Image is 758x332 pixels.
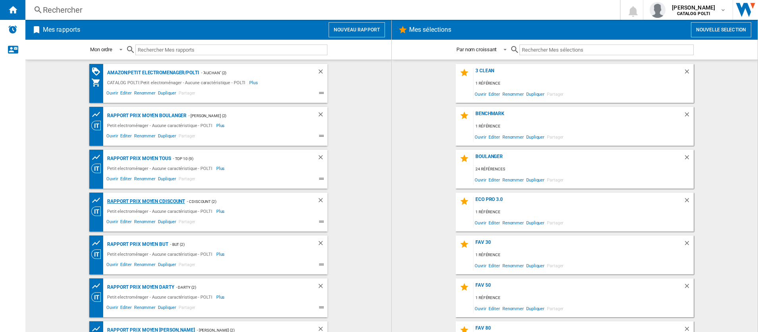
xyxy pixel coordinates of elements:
[473,131,487,142] span: Ouvrir
[473,293,694,303] div: 1 référence
[677,11,710,16] b: CATALOG POLTI
[501,303,525,314] span: Renommer
[650,2,666,18] img: profile.jpg
[249,78,259,87] span: Plus
[91,110,105,120] div: Tableau des prix des produits
[105,89,119,99] span: Ouvrir
[473,89,487,99] span: Ouvrir
[90,46,112,52] div: Mon ordre
[216,207,226,216] span: Plus
[525,303,546,314] span: Dupliquer
[119,218,133,228] span: Editer
[216,121,226,130] span: Plus
[487,174,501,185] span: Editer
[317,154,327,164] div: Supprimer
[177,132,196,142] span: Partager
[546,89,565,99] span: Partager
[43,4,599,15] div: Rechercher
[119,89,133,99] span: Editer
[525,174,546,185] span: Dupliquer
[133,261,157,270] span: Renommer
[105,121,216,130] div: Petit electroménager - Aucune caractéristique - POLTI
[473,197,683,207] div: Eco Pro 3.0
[317,197,327,207] div: Supprimer
[133,89,157,99] span: Renommer
[525,89,546,99] span: Dupliquer
[473,282,683,293] div: FAV 50
[501,217,525,228] span: Renommer
[177,304,196,313] span: Partager
[119,175,133,185] span: Editer
[91,67,105,77] div: Matrice PROMOTIONS
[672,4,715,12] span: [PERSON_NAME]
[329,22,385,37] button: Nouveau rapport
[185,197,301,207] div: - CDiscount (2)
[408,22,453,37] h2: Mes sélections
[487,303,501,314] span: Editer
[168,239,301,249] div: - BUT (2)
[216,164,226,173] span: Plus
[157,218,177,228] span: Dupliquer
[105,164,216,173] div: Petit electroménager - Aucune caractéristique - POLTI
[525,131,546,142] span: Dupliquer
[105,68,199,78] div: AMAZON:Petit electromenager/POLTI
[546,217,565,228] span: Partager
[119,132,133,142] span: Editer
[91,195,105,205] div: Tableau des prix des produits
[91,78,105,87] div: Mon assortiment
[91,152,105,162] div: Tableau des prix des produits
[487,260,501,271] span: Editer
[473,111,683,122] div: BENCHMARK
[199,68,301,78] div: - "Auchan" (2)
[105,78,249,87] div: CATALOG POLTI:Petit electroménager - Aucune caractéristique - POLTI
[41,22,82,37] h2: Mes rapports
[157,89,177,99] span: Dupliquer
[683,111,694,122] div: Supprimer
[317,111,327,121] div: Supprimer
[105,261,119,270] span: Ouvrir
[216,249,226,259] span: Plus
[135,44,327,55] input: Rechercher Mes rapports
[473,174,487,185] span: Ouvrir
[157,132,177,142] span: Dupliquer
[91,281,105,291] div: Tableau des prix des produits
[133,218,157,228] span: Renommer
[683,154,694,164] div: Supprimer
[519,44,694,55] input: Rechercher Mes sélections
[105,249,216,259] div: Petit electroménager - Aucune caractéristique - POLTI
[473,217,487,228] span: Ouvrir
[105,282,174,292] div: Rapport Prix Moyen Darty
[317,282,327,292] div: Supprimer
[105,132,119,142] span: Ouvrir
[105,207,216,216] div: Petit electroménager - Aucune caractéristique - POLTI
[546,131,565,142] span: Partager
[105,239,168,249] div: Rapport Prix Moyen BUT
[91,238,105,248] div: Tableau des prix des produits
[473,260,487,271] span: Ouvrir
[157,304,177,313] span: Dupliquer
[546,260,565,271] span: Partager
[487,217,501,228] span: Editer
[317,68,327,78] div: Supprimer
[91,164,105,173] div: Vision Catégorie
[105,111,187,121] div: Rapport Prix Moyen Boulanger
[105,304,119,313] span: Ouvrir
[473,154,683,164] div: Boulanger
[216,292,226,302] span: Plus
[91,207,105,216] div: Vision Catégorie
[91,292,105,302] div: Vision Catégorie
[133,132,157,142] span: Renommer
[177,175,196,185] span: Partager
[525,260,546,271] span: Dupliquer
[473,239,683,250] div: FAV 30
[105,154,171,164] div: Rapport Prix Moyen Tous
[91,249,105,259] div: Vision Catégorie
[473,250,694,260] div: 1 référence
[525,217,546,228] span: Dupliquer
[473,68,683,79] div: 3 Clean
[105,292,216,302] div: Petit electroménager - Aucune caractéristique - POLTI
[473,207,694,217] div: 1 référence
[119,304,133,313] span: Editer
[501,89,525,99] span: Renommer
[456,46,496,52] div: Par nom croissant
